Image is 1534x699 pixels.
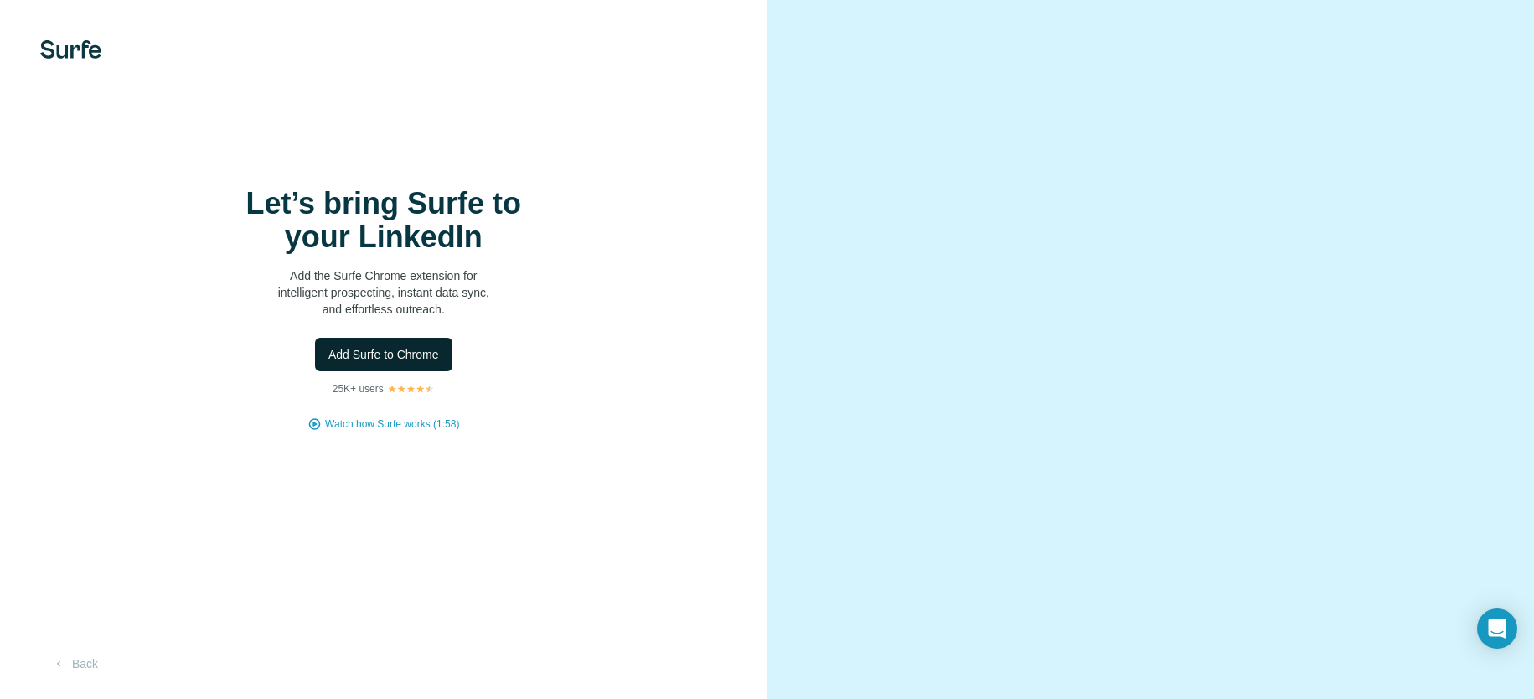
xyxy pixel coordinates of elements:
[216,267,551,318] p: Add the Surfe Chrome extension for intelligent prospecting, instant data sync, and effortless out...
[325,417,459,432] button: Watch how Surfe works (1:58)
[216,187,551,254] h1: Let’s bring Surfe to your LinkedIn
[40,649,110,679] button: Back
[328,346,439,363] span: Add Surfe to Chrome
[333,381,384,396] p: 25K+ users
[1477,608,1517,649] div: Open Intercom Messenger
[40,40,101,59] img: Surfe's logo
[387,384,435,394] img: Rating Stars
[315,338,452,371] button: Add Surfe to Chrome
